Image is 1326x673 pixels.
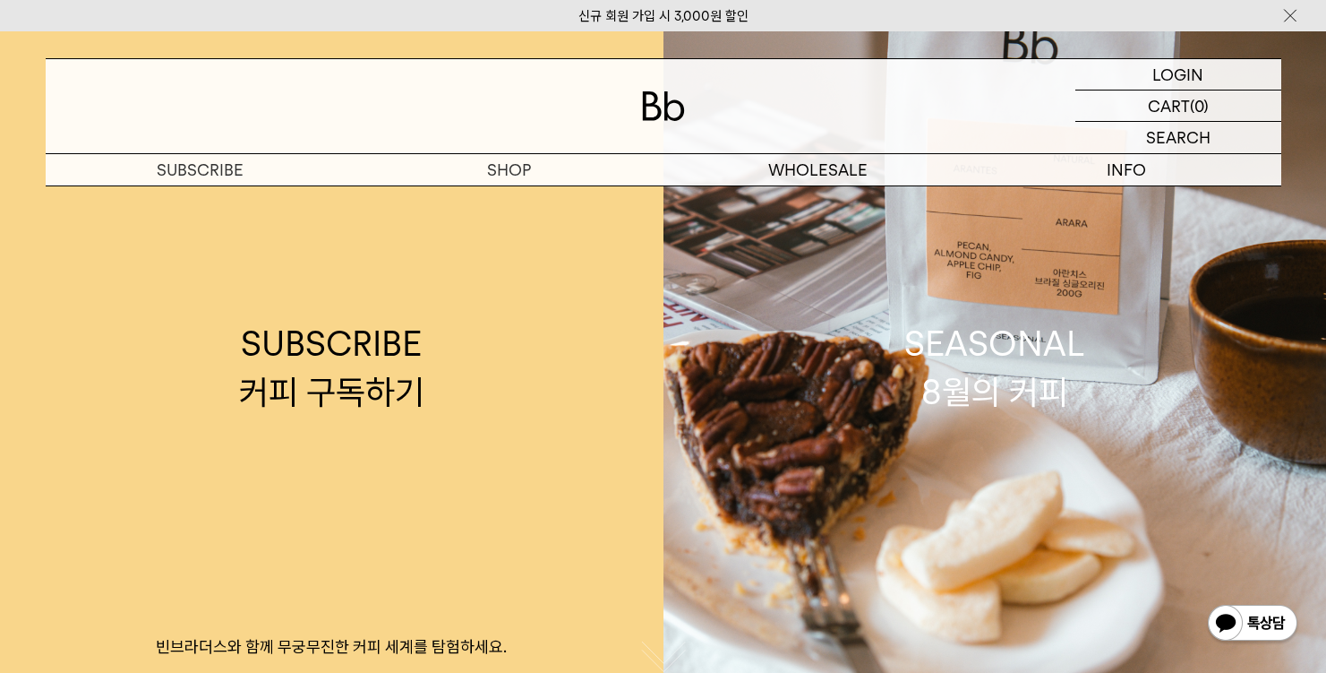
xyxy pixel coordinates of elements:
[239,320,424,415] div: SUBSCRIBE 커피 구독하기
[46,154,355,186] a: SUBSCRIBE
[1206,603,1299,646] img: 카카오톡 채널 1:1 채팅 버튼
[1075,59,1281,91] a: LOGIN
[642,91,685,121] img: 로고
[1075,91,1281,122] a: CART (0)
[1190,91,1209,121] p: (0)
[904,320,1085,415] div: SEASONAL 8월의 커피
[355,154,663,186] a: SHOP
[1146,122,1211,153] p: SEARCH
[1148,91,1190,121] p: CART
[663,154,972,186] p: WHOLESALE
[578,8,749,24] a: 신규 회원 가입 시 3,000원 할인
[972,154,1281,186] p: INFO
[1152,59,1203,90] p: LOGIN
